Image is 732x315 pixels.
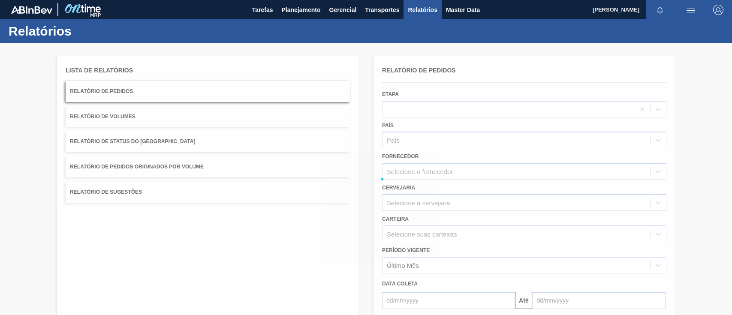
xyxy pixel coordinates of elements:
img: userActions [686,5,696,15]
button: Notificações [646,4,674,16]
span: Gerencial [329,5,357,15]
span: Master Data [446,5,480,15]
span: Transportes [365,5,399,15]
span: Tarefas [252,5,273,15]
span: Planejamento [281,5,320,15]
h1: Relatórios [9,26,161,36]
img: Logout [713,5,723,15]
span: Relatórios [408,5,437,15]
img: TNhmsLtSVTkK8tSr43FrP2fwEKptu5GPRR3wAAAABJRU5ErkJggg== [11,6,52,14]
